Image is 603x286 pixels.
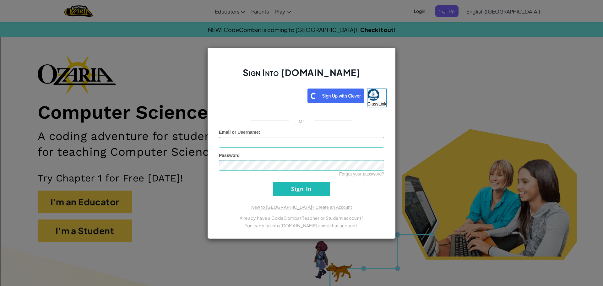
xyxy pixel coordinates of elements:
[219,222,384,229] p: You can sign into [DOMAIN_NAME] using that account.
[3,26,600,32] div: Move To ...
[219,67,384,85] h2: Sign Into [DOMAIN_NAME]
[219,214,384,222] p: Already have a CodeCombat Teacher or Student account?
[3,20,600,26] div: Sort New > Old
[219,153,240,158] span: Password
[219,129,260,135] label: :
[3,43,600,49] div: Sign out
[3,37,600,43] div: Options
[3,15,600,20] div: Sort A > Z
[367,89,379,101] img: classlink-logo-small.png
[273,182,330,196] input: Sign In
[3,8,58,15] input: Search outlines
[307,89,364,103] img: clever_sso_button@2x.png
[3,32,600,37] div: Delete
[213,88,307,102] iframe: Sign in with Google Button
[219,130,259,135] span: Email or Username
[251,205,352,210] a: New to [GEOGRAPHIC_DATA]? Create an Account
[299,117,305,124] p: or
[367,101,387,106] span: ClassLink
[3,3,131,8] div: Home
[339,171,384,176] a: Forgot your password?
